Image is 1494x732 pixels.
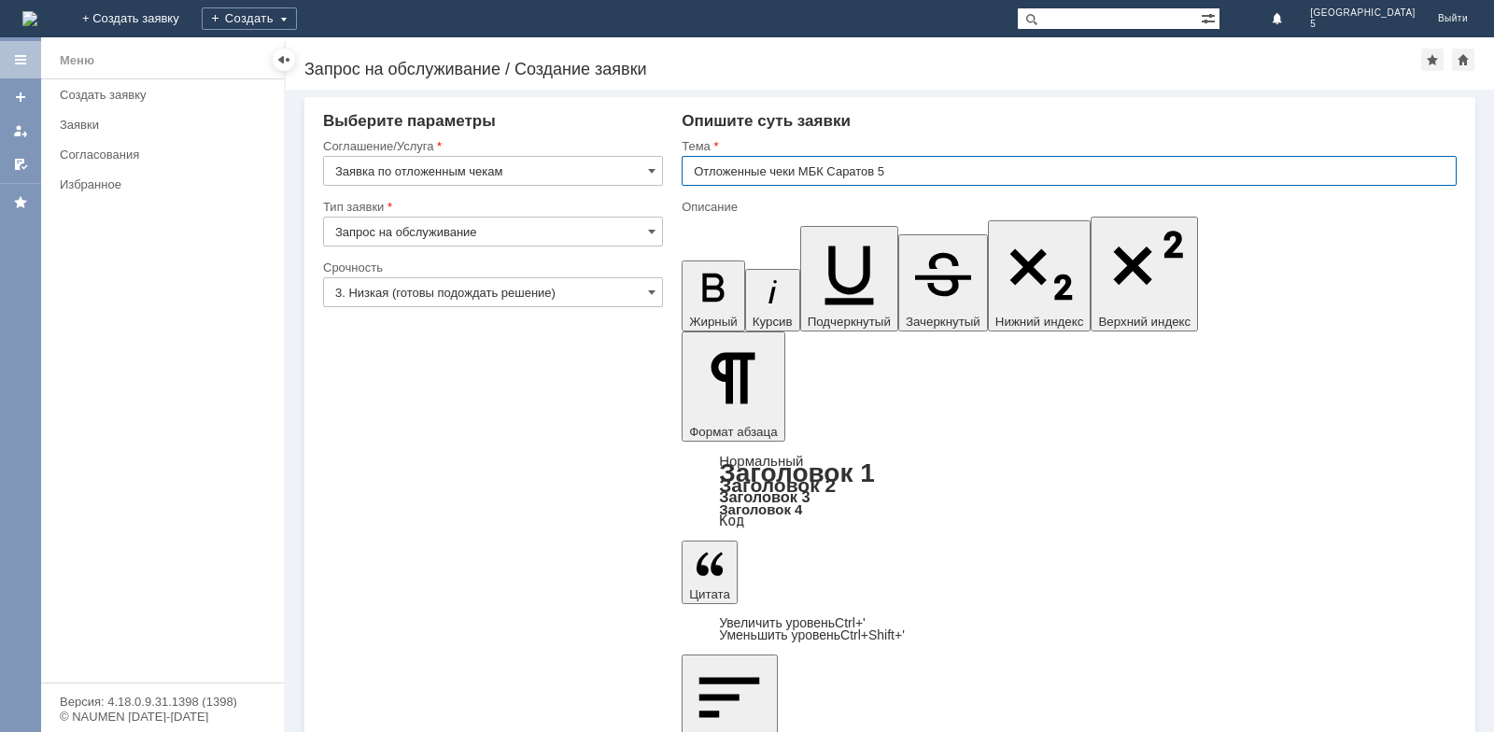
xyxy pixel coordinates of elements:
div: Запрос на обслуживание / Создание заявки [304,60,1421,78]
span: Выберите параметры [323,112,496,130]
div: Тема [682,140,1453,152]
a: Заголовок 1 [719,458,875,487]
span: Ctrl+' [835,615,866,630]
span: Расширенный поиск [1201,8,1219,26]
span: Верхний индекс [1098,315,1191,329]
span: [GEOGRAPHIC_DATA] [1310,7,1416,19]
a: Increase [719,615,866,630]
div: © NAUMEN [DATE]-[DATE] [60,711,265,723]
a: Заголовок 2 [719,474,836,496]
div: Заявки [60,118,273,132]
button: Курсив [745,269,800,331]
div: Скрыть меню [273,49,295,71]
div: Согласования [60,148,273,162]
div: Сделать домашней страницей [1452,49,1474,71]
span: Опишите суть заявки [682,112,851,130]
a: Заголовок 4 [719,501,802,517]
a: Код [719,513,744,529]
div: Меню [60,49,94,72]
span: 5 [1310,19,1416,30]
button: Подчеркнутый [800,226,898,331]
span: Жирный [689,315,738,329]
button: Верхний индекс [1091,217,1198,331]
a: Decrease [719,627,905,642]
div: Цитата [682,617,1457,641]
span: Нижний индекс [995,315,1084,329]
button: Формат абзаца [682,331,784,442]
span: Зачеркнутый [906,315,980,329]
div: Формат абзаца [682,455,1457,528]
div: Срочность [323,261,659,274]
a: Нормальный [719,453,803,469]
span: Подчеркнутый [808,315,891,329]
div: Тип заявки [323,201,659,213]
button: Жирный [682,260,745,331]
a: Мои согласования [6,149,35,179]
div: Добавить в избранное [1421,49,1444,71]
button: Нижний индекс [988,220,1092,331]
a: Заявки [52,110,280,139]
div: Описание [682,201,1453,213]
a: Согласования [52,140,280,169]
span: Ctrl+Shift+' [840,627,905,642]
a: Создать заявку [52,80,280,109]
span: Формат абзаца [689,425,777,439]
div: Соглашение/Услуга [323,140,659,152]
button: Цитата [682,541,738,604]
span: Цитата [689,587,730,601]
a: Создать заявку [6,82,35,112]
span: Курсив [753,315,793,329]
button: Зачеркнутый [898,234,988,331]
a: Заголовок 3 [719,488,810,505]
div: Версия: 4.18.0.9.31.1398 (1398) [60,696,265,708]
div: Избранное [60,177,252,191]
a: Перейти на домашнюю страницу [22,11,37,26]
a: Мои заявки [6,116,35,146]
div: Создать заявку [60,88,273,102]
div: Создать [202,7,297,30]
img: logo [22,11,37,26]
